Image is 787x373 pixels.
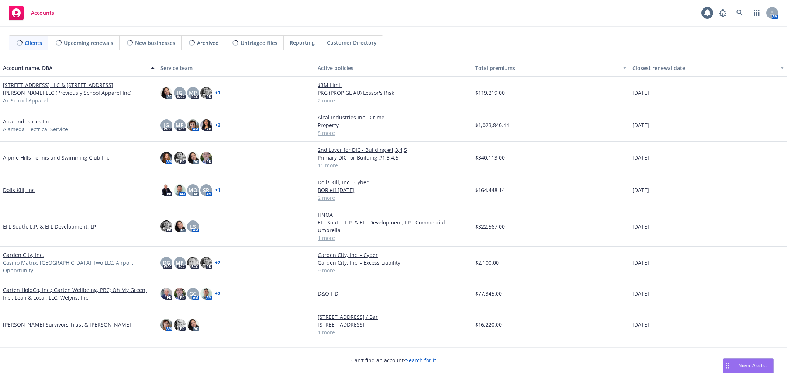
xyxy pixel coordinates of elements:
[475,89,505,97] span: $119,219.00
[160,319,172,331] img: photo
[318,328,469,336] a: 1 more
[189,186,197,194] span: MQ
[318,186,469,194] a: BOR eff [DATE]
[200,288,212,300] img: photo
[632,186,649,194] span: [DATE]
[177,89,182,97] span: JG
[64,39,113,47] span: Upcoming renewals
[174,319,186,331] img: photo
[187,257,199,269] img: photo
[318,313,469,321] a: [STREET_ADDRESS] / Bar
[738,362,767,369] span: Nova Assist
[351,356,436,364] span: Can't find an account?
[723,358,774,373] button: Nova Assist
[203,186,209,194] span: SR
[318,194,469,202] a: 2 more
[318,211,469,219] a: HNOA
[732,6,747,20] a: Search
[3,286,155,301] a: Garten HoldCo, Inc.; Garten Wellbeing, PBC; Oh My Green, Inc.; Lean & Local, LLC; Welyns, Inc
[241,39,277,47] span: Untriaged files
[327,39,377,46] span: Customer Directory
[135,39,175,47] span: New businesses
[475,290,502,297] span: $77,345.00
[158,59,315,77] button: Service team
[187,152,199,164] img: photo
[3,64,146,72] div: Account name, DBA
[632,154,649,161] span: [DATE]
[160,220,172,232] img: photo
[318,89,469,97] a: PKG (PROP GL AU) Lessor's Risk
[3,223,96,230] a: EFL South, L.P. & EFL Development, LP
[163,259,170,266] span: DG
[197,39,219,47] span: Archived
[318,121,469,129] a: Property
[632,259,649,266] span: [DATE]
[160,87,172,99] img: photo
[174,152,186,164] img: photo
[632,121,649,129] span: [DATE]
[406,357,436,364] a: Search for it
[318,251,469,259] a: Garden City, Inc. - Cyber
[160,184,172,196] img: photo
[475,321,502,328] span: $16,220.00
[475,186,505,194] span: $164,448.14
[632,290,649,297] span: [DATE]
[3,251,44,259] a: Garden City, Inc.
[629,59,787,77] button: Closest renewal date
[3,81,155,97] a: [STREET_ADDRESS] LLC & [STREET_ADDRESS][PERSON_NAME] LLC (Previously School Apparel Inc)
[25,39,42,47] span: Clients
[200,87,212,99] img: photo
[723,359,732,373] div: Drag to move
[318,146,469,154] a: 2nd Layer for DIC - Building #1,3,4,5
[3,97,48,104] span: A+ School Apparel
[475,259,499,266] span: $2,100.00
[318,129,469,137] a: 8 more
[318,345,469,353] a: $20M Umbrella
[318,97,469,104] a: 2 more
[187,319,199,331] img: photo
[715,6,730,20] a: Report a Bug
[632,89,649,97] span: [DATE]
[3,118,50,125] a: Alcal Industries Inc
[176,259,184,266] span: MP
[189,290,196,297] span: GC
[3,186,35,194] a: Dolls Kill, Inc
[3,125,68,133] span: Alameda Electrical Service
[318,259,469,266] a: Garden City, Inc. - Excess Liability
[174,288,186,300] img: photo
[749,6,764,20] a: Switch app
[3,154,111,161] a: Alpine Hills Tennis and Swimming Club Inc.
[200,152,212,164] img: photo
[315,59,472,77] button: Active policies
[160,64,312,72] div: Service team
[3,321,131,328] a: [PERSON_NAME] Survivors Trust & [PERSON_NAME]
[200,119,212,131] img: photo
[475,64,619,72] div: Total premiums
[200,257,212,269] img: photo
[318,114,469,121] a: Alcal Industries Inc - Crime
[475,154,505,161] span: $340,113.00
[318,219,469,234] a: EFL South, L.P. & EFL Development, LP - Commercial Umbrella
[318,64,469,72] div: Active policies
[189,89,197,97] span: MP
[632,321,649,328] span: [DATE]
[632,223,649,230] span: [DATE]
[318,161,469,169] a: 11 more
[318,321,469,328] a: [STREET_ADDRESS]
[3,259,155,274] span: Casino Matrix; [GEOGRAPHIC_DATA] Two LLC; Airport Opportunity
[176,121,184,129] span: MP
[318,234,469,242] a: 1 more
[215,91,220,95] a: + 1
[160,152,172,164] img: photo
[164,121,169,129] span: JG
[6,3,57,23] a: Accounts
[290,39,315,46] span: Reporting
[174,184,186,196] img: photo
[160,288,172,300] img: photo
[318,290,469,297] a: D&O FID
[31,10,54,16] span: Accounts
